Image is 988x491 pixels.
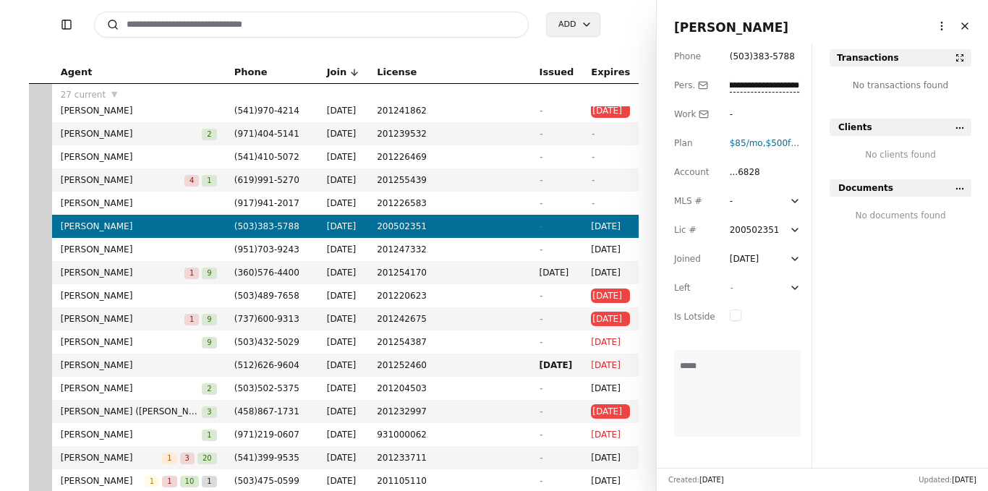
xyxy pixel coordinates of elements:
[61,196,217,210] span: [PERSON_NAME]
[184,314,199,325] span: 1
[377,312,521,326] span: 201242675
[145,474,159,488] button: 1
[202,406,216,418] span: 3
[540,152,542,162] span: -
[591,242,630,257] span: [DATE]
[234,152,299,162] span: ( 541 ) 410 - 5072
[145,476,159,487] span: 1
[202,265,216,280] button: 9
[327,150,359,164] span: [DATE]
[162,453,176,464] span: 1
[952,476,976,484] span: [DATE]
[591,265,630,280] span: [DATE]
[327,474,359,488] span: [DATE]
[61,150,217,164] span: [PERSON_NAME]
[202,127,216,141] button: 2
[540,129,542,139] span: -
[674,107,715,121] div: Work
[377,196,521,210] span: 201226583
[202,173,216,187] button: 1
[61,87,106,102] span: 27 current
[202,312,216,326] button: 9
[730,252,759,266] div: [DATE]
[377,335,521,349] span: 201254387
[197,451,217,465] button: 20
[61,219,217,234] span: [PERSON_NAME]
[674,194,715,208] div: MLS #
[591,198,594,208] span: -
[327,404,359,419] span: [DATE]
[184,312,199,326] button: 1
[180,453,195,464] span: 3
[377,474,521,488] span: 201105110
[61,173,184,187] span: [PERSON_NAME]
[377,381,521,396] span: 201204503
[162,476,176,487] span: 1
[180,451,195,465] button: 3
[327,127,359,141] span: [DATE]
[234,244,299,255] span: ( 951 ) 703 - 9243
[540,453,542,463] span: -
[234,453,299,463] span: ( 541 ) 399 - 9535
[377,103,521,118] span: 201241862
[234,383,299,393] span: ( 503 ) 502 - 5375
[234,430,299,440] span: ( 971 ) 219 - 0607
[838,181,893,195] span: Documents
[837,51,899,65] div: Transactions
[766,138,802,148] span: $500 fee
[202,427,216,442] button: 1
[730,107,756,121] div: -
[377,427,521,442] span: 931000062
[730,138,766,148] span: ,
[377,451,521,465] span: 201233711
[540,476,542,486] span: -
[540,383,542,393] span: -
[234,476,299,486] span: ( 503 ) 475 - 0599
[377,289,521,303] span: 201220623
[377,265,521,280] span: 201254170
[327,103,359,118] span: [DATE]
[202,381,216,396] button: 2
[674,49,715,64] div: Phone
[61,451,163,465] span: [PERSON_NAME]
[61,335,203,349] span: [PERSON_NAME]
[202,404,216,419] button: 3
[61,381,203,396] span: [PERSON_NAME]
[377,242,521,257] span: 201247332
[540,106,542,116] span: -
[202,314,216,325] span: 9
[234,221,299,231] span: ( 503 ) 383 - 5788
[591,451,630,465] span: [DATE]
[202,383,216,395] span: 2
[180,474,200,488] button: 10
[540,406,542,417] span: -
[591,474,630,488] span: [DATE]
[674,78,715,93] div: Pers.
[699,476,724,484] span: [DATE]
[61,474,145,488] span: [PERSON_NAME]
[327,381,359,396] span: [DATE]
[234,314,299,324] span: ( 737 ) 600 - 9313
[730,138,763,148] span: $85 /mo
[540,221,542,231] span: -
[540,337,542,347] span: -
[830,208,971,223] div: No documents found
[674,309,715,324] div: Is Lotside
[202,430,216,441] span: 1
[61,265,184,280] span: [PERSON_NAME]
[234,360,299,370] span: ( 512 ) 626 - 9604
[838,120,872,135] span: Clients
[234,291,299,301] span: ( 503 ) 489 - 7658
[674,223,715,237] div: Lic #
[730,283,733,293] span: -
[202,476,216,487] span: 1
[61,242,217,257] span: [PERSON_NAME]
[327,173,359,187] span: [DATE]
[591,64,630,80] span: Expires
[591,381,630,396] span: [DATE]
[184,175,199,187] span: 4
[377,358,521,372] span: 201252460
[730,194,756,208] div: -
[184,268,199,279] span: 1
[540,175,542,185] span: -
